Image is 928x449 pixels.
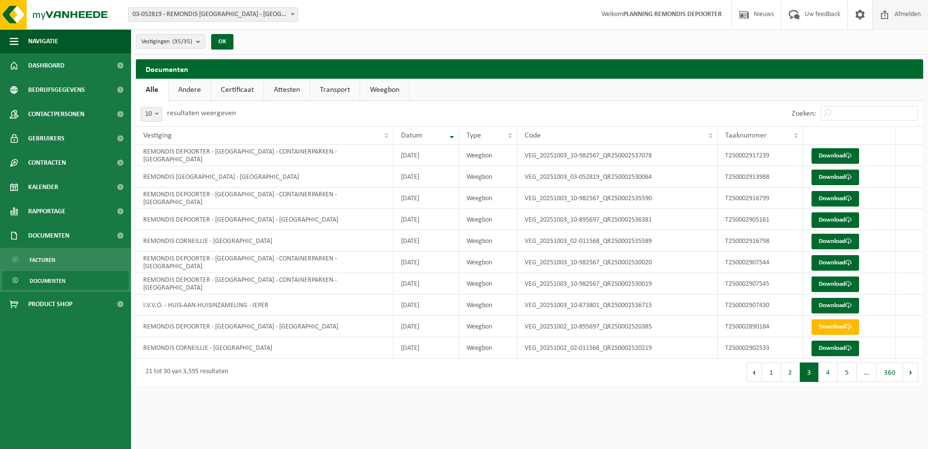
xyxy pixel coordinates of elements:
td: [DATE] [394,188,459,209]
span: Gebruikers [28,126,65,151]
td: REMONDIS DEPOORTER - [GEOGRAPHIC_DATA] - [GEOGRAPHIC_DATA] [136,209,394,230]
button: 360 [877,363,903,382]
div: 21 tot 30 van 3,595 resultaten [141,363,228,381]
td: REMONDIS [GEOGRAPHIC_DATA] - [GEOGRAPHIC_DATA] [136,166,394,188]
span: Facturen [30,251,55,269]
span: Bedrijfsgegevens [28,78,85,102]
count: (35/35) [172,38,192,45]
td: REMONDIS DEPOORTER - [GEOGRAPHIC_DATA] - CONTAINERPARKEN - [GEOGRAPHIC_DATA] [136,252,394,273]
span: 10 [141,107,162,121]
td: Weegbon [459,166,517,188]
td: VEG_20251003_10-982567_QR250002530019 [517,273,718,294]
td: [DATE] [394,145,459,166]
td: Weegbon [459,273,517,294]
label: resultaten weergeven [167,109,236,117]
td: VEG_20251003_10-982567_QR250002537078 [517,145,718,166]
td: [DATE] [394,316,459,337]
td: VEG_20251002_10-895697_QR250002520385 [517,316,718,337]
a: Download [812,341,859,356]
a: Attesten [264,79,310,101]
span: Kalender [28,175,58,199]
button: OK [211,34,233,50]
td: [DATE] [394,209,459,230]
td: T250002907430 [718,294,803,316]
span: Contracten [28,151,66,175]
button: 1 [762,363,781,382]
a: Download [812,319,859,335]
h2: Documenten [136,59,923,78]
td: VEG_20251003_03-052819_QR250002530064 [517,166,718,188]
button: Vestigingen(35/35) [136,34,205,49]
td: REMONDIS DEPOORTER - [GEOGRAPHIC_DATA] - CONTAINERPARKEN - [GEOGRAPHIC_DATA] [136,145,394,166]
a: Weegbon [360,79,409,101]
td: REMONDIS CORNEILLIE - [GEOGRAPHIC_DATA] [136,337,394,359]
td: [DATE] [394,337,459,359]
a: Transport [310,79,360,101]
td: T250002902533 [718,337,803,359]
a: Download [812,170,859,185]
td: [DATE] [394,166,459,188]
span: 03-052819 - REMONDIS WEST-VLAANDEREN - OOSTENDE [129,8,298,21]
a: Facturen [2,250,129,269]
span: Rapportage [28,199,66,224]
label: Zoeken: [792,110,816,118]
td: T250002890184 [718,316,803,337]
td: VEG_20251002_02-011568_QR250002520219 [517,337,718,359]
span: Vestigingen [141,35,192,49]
button: 5 [838,363,857,382]
td: VEG_20251003_10-982567_QR250002530020 [517,252,718,273]
td: Weegbon [459,337,517,359]
td: T250002917239 [718,145,803,166]
a: Certificaat [211,79,264,101]
td: VEG_20251003_10-873801_QR250002536715 [517,294,718,316]
a: Alle [136,79,168,101]
td: REMONDIS DEPOORTER - [GEOGRAPHIC_DATA] - [GEOGRAPHIC_DATA] [136,316,394,337]
a: Andere [168,79,211,101]
a: Download [812,191,859,207]
td: I.V.V.O. - HUIS-AAN-HUISINZAMELING - IEPER [136,294,394,316]
span: Documenten [28,224,69,248]
a: Download [812,255,859,271]
td: REMONDIS CORNEILLIE - [GEOGRAPHIC_DATA] [136,230,394,252]
span: Type [466,132,481,139]
span: Vestiging [143,132,172,139]
td: REMONDIS DEPOORTER - [GEOGRAPHIC_DATA] - CONTAINERPARKEN - [GEOGRAPHIC_DATA] [136,273,394,294]
td: VEG_20251003_10-895697_QR250002536381 [517,209,718,230]
td: T250002913988 [718,166,803,188]
span: Dashboard [28,53,65,78]
a: Download [812,234,859,249]
span: … [857,363,877,382]
span: Product Shop [28,292,72,316]
td: Weegbon [459,294,517,316]
td: T250002916798 [718,230,803,252]
td: Weegbon [459,252,517,273]
td: Weegbon [459,209,517,230]
button: 3 [800,363,819,382]
span: Navigatie [28,29,58,53]
td: VEG_20251003_10-982567_QR250002535590 [517,188,718,209]
span: Code [525,132,541,139]
span: Taaknummer [725,132,767,139]
button: Next [903,363,918,382]
a: Download [812,212,859,228]
td: [DATE] [394,252,459,273]
a: Download [812,276,859,292]
span: 03-052819 - REMONDIS WEST-VLAANDEREN - OOSTENDE [128,7,298,22]
button: Previous [746,363,762,382]
td: VEG_20251003_02-011568_QR250002535589 [517,230,718,252]
a: Download [812,148,859,164]
a: Documenten [2,271,129,290]
span: Documenten [30,272,66,290]
td: T250002907545 [718,273,803,294]
td: Weegbon [459,230,517,252]
td: REMONDIS DEPOORTER - [GEOGRAPHIC_DATA] - CONTAINERPARKEN - [GEOGRAPHIC_DATA] [136,188,394,209]
td: Weegbon [459,188,517,209]
span: Contactpersonen [28,102,84,126]
span: Datum [401,132,422,139]
td: [DATE] [394,273,459,294]
button: 2 [781,363,800,382]
td: Weegbon [459,316,517,337]
td: [DATE] [394,294,459,316]
button: 4 [819,363,838,382]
